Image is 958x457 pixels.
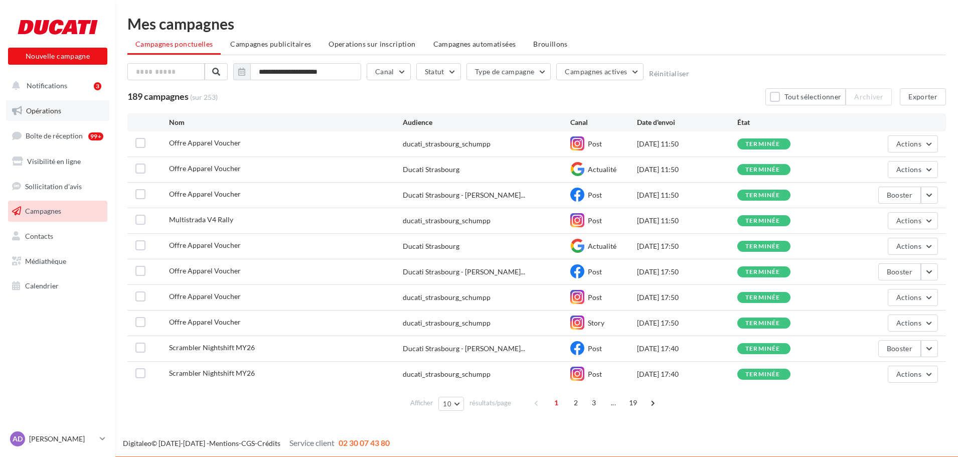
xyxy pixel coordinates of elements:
span: Sollicitation d'avis [25,182,82,190]
a: Digitaleo [123,439,151,447]
button: Booster [878,187,921,204]
span: résultats/page [469,398,511,408]
div: ducati_strasbourg_schumpp [403,139,491,149]
div: terminée [745,167,780,173]
button: Statut [416,63,461,80]
span: Operations sur inscription [329,40,415,48]
div: Audience [403,117,570,127]
button: Actions [888,315,938,332]
span: Campagnes [25,207,61,215]
button: Type de campagne [466,63,551,80]
div: Ducati Strasbourg [403,165,459,175]
a: Contacts [6,226,109,247]
a: Sollicitation d'avis [6,176,109,197]
a: Calendrier [6,275,109,296]
span: Multistrada V4 Rally [169,215,233,224]
a: Médiathèque [6,251,109,272]
span: Boîte de réception [26,131,83,140]
span: Scrambler Nightshift MY26 [169,369,255,377]
div: [DATE] 17:50 [637,241,737,251]
span: Campagnes actives [565,67,627,76]
div: Mes campagnes [127,16,946,31]
span: Offre Apparel Voucher [169,241,241,249]
div: [DATE] 17:50 [637,318,737,328]
div: [DATE] 17:50 [637,267,737,277]
p: [PERSON_NAME] [29,434,96,444]
button: Actions [888,212,938,229]
span: Afficher [410,398,433,408]
span: Actions [896,242,921,250]
span: Brouillons [533,40,568,48]
span: Post [588,267,602,276]
span: Actions [896,139,921,148]
span: Post [588,216,602,225]
span: Actions [896,370,921,378]
div: État [737,117,838,127]
span: Post [588,293,602,301]
span: Actions [896,293,921,301]
span: Calendrier [25,281,59,290]
a: AD [PERSON_NAME] [8,429,107,448]
button: Canal [367,63,411,80]
span: 189 campagnes [127,91,189,102]
span: Campagnes publicitaires [230,40,311,48]
div: ducati_strasbourg_schumpp [403,216,491,226]
div: Nom [169,117,403,127]
span: Contacts [25,232,53,240]
button: 10 [438,397,464,411]
button: Campagnes actives [556,63,644,80]
span: Scrambler Nightshift MY26 [169,343,255,352]
span: Story [588,319,604,327]
a: Boîte de réception99+ [6,125,109,146]
a: Crédits [257,439,280,447]
div: terminée [745,371,780,378]
span: 10 [443,400,451,408]
span: 1 [548,395,564,411]
span: Service client [289,438,335,447]
span: (sur 253) [190,92,218,102]
div: terminée [745,269,780,275]
button: Actions [888,366,938,383]
div: [DATE] 17:40 [637,369,737,379]
span: Médiathèque [25,257,66,265]
a: Campagnes [6,201,109,222]
div: terminée [745,141,780,147]
span: Actions [896,165,921,174]
div: ducati_strasbourg_schumpp [403,369,491,379]
div: terminée [745,294,780,301]
span: AD [13,434,23,444]
a: Opérations [6,100,109,121]
span: Offre Apparel Voucher [169,292,241,300]
span: Actions [896,319,921,327]
button: Booster [878,263,921,280]
button: Booster [878,340,921,357]
div: Date d'envoi [637,117,737,127]
div: terminée [745,346,780,352]
button: Tout sélectionner [765,88,846,105]
span: Ducati Strasbourg - [PERSON_NAME]... [403,344,525,354]
a: Mentions [209,439,239,447]
div: [DATE] 11:50 [637,139,737,149]
div: [DATE] 11:50 [637,190,737,200]
button: Actions [888,161,938,178]
button: Réinitialiser [649,70,689,78]
span: Offre Apparel Voucher [169,138,241,147]
span: Notifications [27,81,67,90]
span: Offre Apparel Voucher [169,266,241,275]
div: 3 [94,82,101,90]
span: Ducati Strasbourg - [PERSON_NAME]... [403,267,525,277]
span: Campagnes automatisées [433,40,516,48]
span: Post [588,139,602,148]
div: terminée [745,218,780,224]
div: terminée [745,243,780,250]
div: [DATE] 11:50 [637,216,737,226]
span: Ducati Strasbourg - [PERSON_NAME]... [403,190,525,200]
span: 02 30 07 43 80 [339,438,390,447]
span: ... [605,395,621,411]
span: © [DATE]-[DATE] - - - [123,439,390,447]
a: CGS [241,439,255,447]
span: 2 [568,395,584,411]
button: Notifications 3 [6,75,105,96]
div: 99+ [88,132,103,140]
span: 3 [586,395,602,411]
